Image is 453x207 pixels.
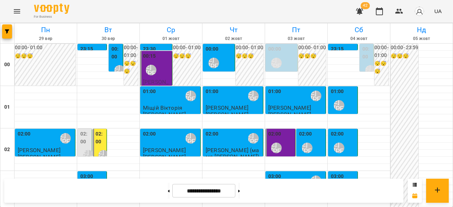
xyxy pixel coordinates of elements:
[374,60,389,75] h6: 😴😴😴
[83,150,94,161] div: Ліпатьєва Ольга
[331,173,344,180] label: 03:00
[4,61,10,69] h6: 00
[143,79,168,91] span: [PERSON_NAME]
[329,35,389,42] h6: 04 жовт
[124,60,138,75] h6: 😴😴😴
[268,156,291,169] span: [PERSON_NAME]
[331,45,344,53] label: 23:15
[141,35,201,42] h6: 01 жовт
[143,88,156,96] label: 01:00
[206,147,259,160] span: [PERSON_NAME] (мама [PERSON_NAME])
[268,173,281,180] label: 03:00
[311,91,321,101] div: Ліпатьєва Ольга
[185,91,196,101] div: Ліпатьєва Ольга
[185,133,196,144] div: Ліпатьєва Ольга
[16,35,76,42] h6: 29 вер
[329,24,389,35] h6: Сб
[302,143,312,153] div: Ліпатьєва Ольга
[124,44,138,59] h6: 00:00 - 01:00
[18,147,61,154] span: [PERSON_NAME]
[271,143,282,153] div: Ліпатьєва Ольга
[268,104,311,111] span: [PERSON_NAME]
[143,104,182,111] span: Міщій Вікторія
[143,52,156,60] label: 00:15
[60,133,71,144] div: Ліпатьєва Ольга
[18,130,31,138] label: 02:00
[80,45,93,53] label: 23:15
[268,111,311,117] p: [PERSON_NAME]
[266,24,326,35] h6: Пт
[206,88,219,96] label: 01:00
[299,130,312,138] label: 02:00
[298,44,326,52] h6: 00:00 - 01:00
[78,35,138,42] h6: 30 вер
[299,156,322,169] span: [PERSON_NAME]
[96,130,105,145] label: 02:00
[434,7,442,15] span: UA
[208,58,219,68] div: Ліпатьєва Ольга
[206,71,231,84] span: [PERSON_NAME]
[206,130,219,138] label: 02:00
[331,114,354,127] span: [PERSON_NAME]
[268,130,281,138] label: 02:00
[8,3,25,20] button: Menu
[334,143,344,153] div: Ліпатьєва Ольга
[362,45,372,61] label: 00:00
[173,44,201,52] h6: 00:00 - 01:00
[143,154,186,160] p: [PERSON_NAME]
[4,103,10,111] h6: 01
[203,35,264,42] h6: 02 жовт
[236,44,263,52] h6: 00:00 - 01:00
[248,91,259,101] div: Ліпатьєва Ольга
[34,4,69,14] img: Voopty Logo
[361,2,370,9] span: 42
[111,45,121,61] label: 00:00
[268,45,281,53] label: 00:00
[331,130,344,138] label: 02:00
[80,130,90,145] label: 02:00
[334,100,344,111] div: Ліпатьєва Ольга
[391,35,452,42] h6: 05 жовт
[143,111,186,117] p: [PERSON_NAME]
[365,65,376,76] div: Ліпатьєва Ольга
[248,133,259,144] div: Ліпатьєва Ольга
[206,111,248,117] p: [PERSON_NAME]
[331,88,344,96] label: 01:00
[78,24,138,35] h6: Вт
[414,6,424,16] img: avatar_s.png
[15,44,75,52] h6: 00:00 - 01:00
[80,173,93,180] label: 03:00
[4,146,10,154] h6: 02
[173,52,201,60] h6: 😴😴😴
[141,24,201,35] h6: Ср
[298,52,326,60] h6: 😴😴😴
[146,65,156,75] div: Ліпатьєва Ольга
[16,24,76,35] h6: Пн
[331,156,354,169] span: [PERSON_NAME]
[143,130,156,138] label: 02:00
[18,154,61,160] p: [PERSON_NAME]
[391,52,418,60] h6: 😴😴😴
[206,104,248,111] span: [PERSON_NAME]
[98,150,109,161] div: Ліпатьєва Ольга
[266,35,326,42] h6: 03 жовт
[206,45,219,53] label: 00:00
[268,88,281,96] label: 01:00
[34,15,69,19] span: For Business
[431,5,445,18] button: UA
[391,24,452,35] h6: Нд
[143,147,186,154] span: [PERSON_NAME]
[143,45,156,53] label: 23:30
[374,44,389,59] h6: 00:00 - 01:00
[203,24,264,35] h6: Чт
[391,44,418,52] h6: 00:00 - 23:59
[271,58,282,68] div: Ліпатьєва Ольга
[236,52,263,60] h6: 😴😴😴
[15,52,75,60] h6: 😴😴😴
[114,65,125,76] div: Ліпатьєва Ольга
